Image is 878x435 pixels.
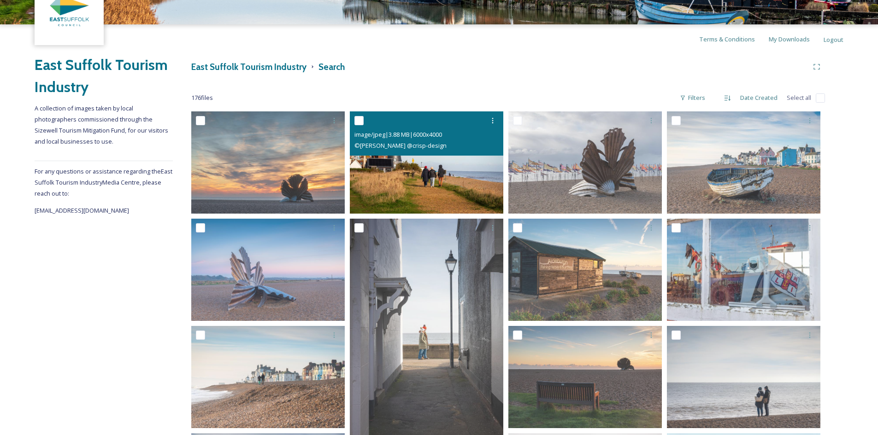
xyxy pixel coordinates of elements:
[354,141,447,150] span: © [PERSON_NAME] @crisp-design
[787,93,811,102] span: Select all
[675,89,710,107] div: Filters
[667,326,820,428] img: Aldeburgh_JamesCrisp_112024 (15).jpg
[667,111,820,214] img: Aldeburgh_JamesCrisp_112024 (89).jpg
[191,60,306,74] h3: East Suffolk Tourism Industry
[191,219,345,321] img: Aldeburgh_JamesCrisp_112024 (6).jpg
[699,35,755,43] span: Terms & Conditions
[191,326,345,428] img: Aldeburgh_JamesCrisp_112024 (76).jpg
[667,219,820,321] img: Aldeburgh_JamesCrisp_112024 (43).jpg
[699,34,769,45] a: Terms & Conditions
[35,104,170,145] span: A collection of images taken by local photographers commissioned through the Sizewell Tourism Mit...
[318,60,345,74] h3: Search
[769,35,810,43] span: My Downloads
[824,35,843,44] span: Logout
[35,167,172,197] span: For any questions or assistance regarding the East Suffolk Tourism Industry Media Centre, please ...
[354,130,442,139] span: image/jpeg | 3.88 MB | 6000 x 4000
[769,34,824,45] a: My Downloads
[35,206,129,215] span: [EMAIL_ADDRESS][DOMAIN_NAME]
[508,219,662,321] img: Aldeburgh_JamesCrisp_112024 (38).jpg
[35,54,173,98] h2: East Suffolk Tourism Industry
[736,89,782,107] div: Date Created
[508,326,662,428] img: Aldeburgh_JamesCrisp_112024 (35).jpg
[350,111,503,214] img: Aldeburgh_JamesCrisp_112024 (83).jpg
[191,111,345,214] img: Aldeburgh_JamesCrisp_112024 (36).jpg
[191,93,213,102] span: 176 file s
[508,111,662,214] img: ext_1746527133.39869_james@crisp-design.co.uk-DSC_1096.jpg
